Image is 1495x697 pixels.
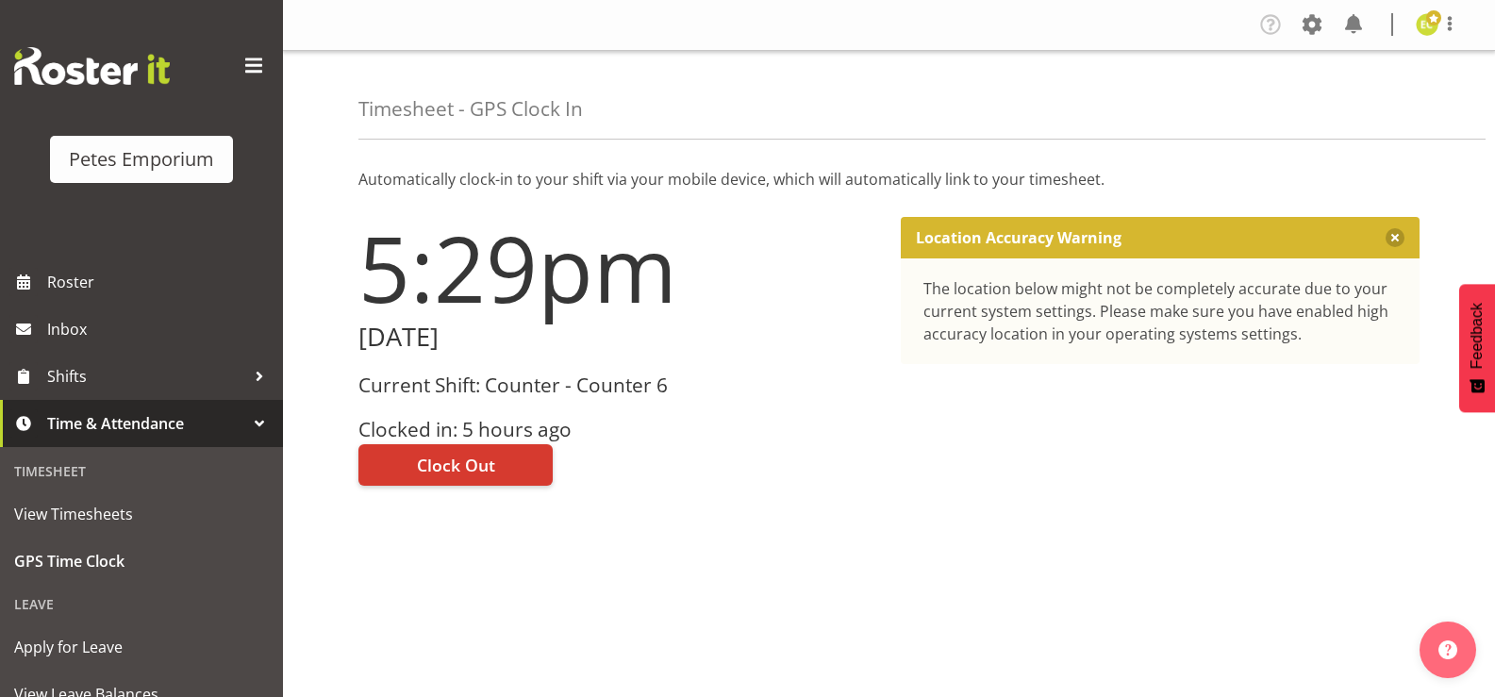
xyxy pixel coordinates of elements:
img: emma-croft7499.jpg [1416,13,1438,36]
span: Inbox [47,315,274,343]
span: Time & Attendance [47,409,245,438]
h2: [DATE] [358,323,878,352]
div: The location below might not be completely accurate due to your current system settings. Please m... [923,277,1398,345]
a: GPS Time Clock [5,538,278,585]
h3: Current Shift: Counter - Counter 6 [358,374,878,396]
span: Feedback [1469,303,1486,369]
a: View Timesheets [5,490,278,538]
span: Apply for Leave [14,633,269,661]
p: Location Accuracy Warning [916,228,1121,247]
img: help-xxl-2.png [1438,640,1457,659]
div: Petes Emporium [69,145,214,174]
button: Clock Out [358,444,553,486]
h1: 5:29pm [358,217,878,319]
p: Automatically clock-in to your shift via your mobile device, which will automatically link to you... [358,168,1420,191]
h3: Clocked in: 5 hours ago [358,419,878,440]
img: Rosterit website logo [14,47,170,85]
span: View Timesheets [14,500,269,528]
button: Feedback - Show survey [1459,284,1495,412]
h4: Timesheet - GPS Clock In [358,98,583,120]
div: Timesheet [5,452,278,490]
span: Clock Out [417,453,495,477]
a: Apply for Leave [5,623,278,671]
span: GPS Time Clock [14,547,269,575]
span: Roster [47,268,274,296]
button: Close message [1386,228,1404,247]
div: Leave [5,585,278,623]
span: Shifts [47,362,245,390]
